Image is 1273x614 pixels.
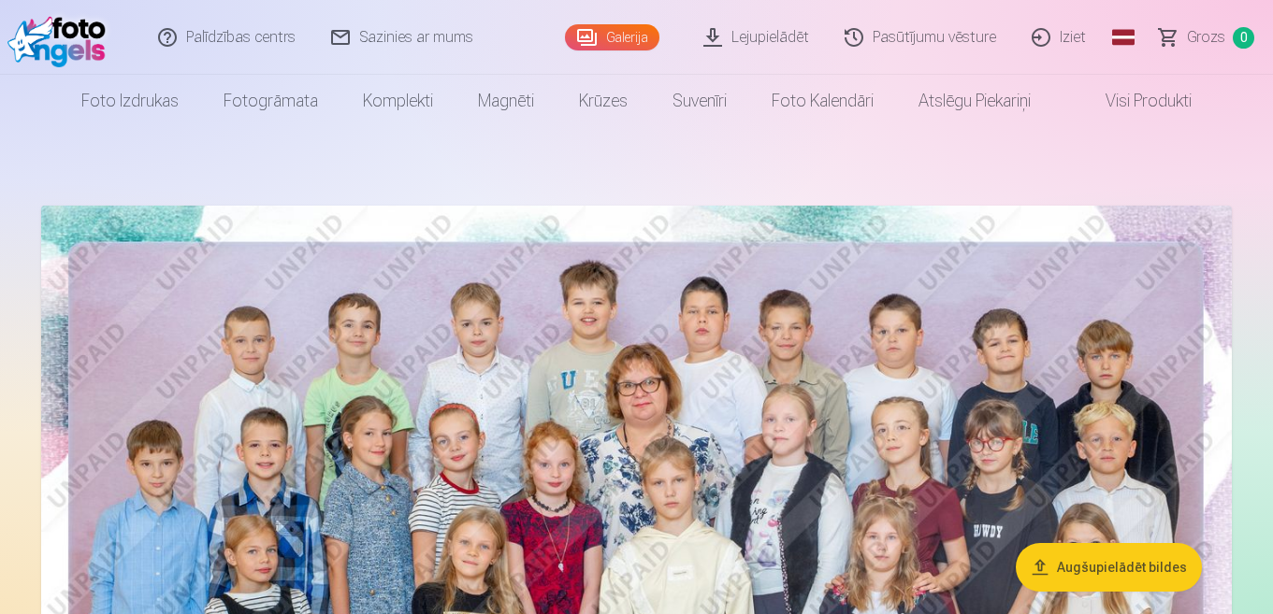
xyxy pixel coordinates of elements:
span: 0 [1233,27,1254,49]
a: Krūzes [557,75,650,127]
span: Grozs [1187,26,1225,49]
a: Atslēgu piekariņi [896,75,1053,127]
a: Magnēti [456,75,557,127]
a: Suvenīri [650,75,749,127]
a: Fotogrāmata [201,75,340,127]
button: Augšupielādēt bildes [1016,543,1202,592]
a: Foto kalendāri [749,75,896,127]
img: /fa1 [7,7,115,67]
a: Visi produkti [1053,75,1214,127]
a: Galerija [565,24,659,50]
a: Komplekti [340,75,456,127]
a: Foto izdrukas [59,75,201,127]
